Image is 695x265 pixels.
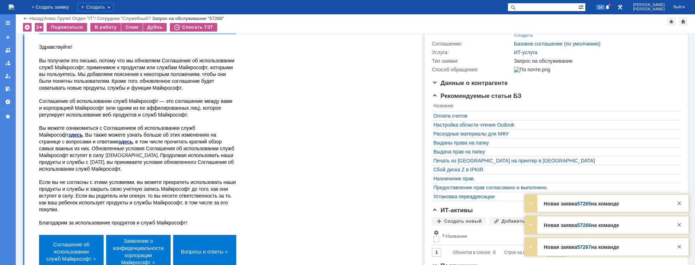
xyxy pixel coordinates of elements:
[453,250,491,255] span: Объектов в списке:
[9,131,206,151] p: Соглашение об использовании служб Майкрософт — это соглашение между вами и корпорацией Майкрософт...
[527,242,535,251] div: Развернуть
[433,185,676,190] a: Предоставление прав согласовано и выполнено.
[433,149,676,155] a: Выдача прав на папку
[577,244,591,250] a: 57267
[527,221,535,229] div: Развернуть
[433,167,676,172] a: Сбой диска Z в IPKIR
[433,176,676,181] a: Назначение прав.
[2,96,14,108] a: Настройки
[9,212,206,246] p: Если вы не согласны с этими условиями, вы можете прекратить использовать наши продукты и службы и...
[432,80,508,86] span: Данные о контрагенте
[453,248,543,257] i: Строк на странице:
[544,201,619,207] strong: Новая заявка на команде
[432,41,513,47] div: Соглашение:
[44,16,72,21] div: /
[2,57,14,69] a: Заявки в моей ответственности
[433,140,676,146] a: Выданы права на папку
[9,4,14,10] a: Перейти на домашнюю страницу
[97,16,152,21] div: /
[432,207,473,214] span: ИТ-активы
[433,113,676,119] a: Оплата счетов
[44,16,70,21] a: Атекс Групп
[77,3,114,11] div: Создать
[578,3,585,10] span: Расширенный поиск
[616,3,624,11] a: Перейти в интерфейс администратора
[577,222,591,228] a: 57266
[2,32,14,43] a: Создать заявку
[432,49,513,55] div: Услуга:
[441,228,677,245] th: Название
[675,221,684,229] div: Закрыть
[23,23,32,32] div: Удалить
[667,17,676,26] div: Добавить в избранное
[9,252,206,259] p: Благодарим за использование продуктов и служб Майкрософт!
[9,4,14,10] img: logo
[577,201,591,207] a: 57265
[432,93,522,99] span: Рекомендуемые статьи БЗ
[29,16,43,21] a: Назад
[9,5,49,14] img: Логотип Майкрософт
[43,15,44,21] div: |
[493,248,496,257] div: 0
[446,233,467,239] div: Название
[679,17,687,26] div: Сделать домашней страницей
[633,7,665,11] span: [PERSON_NAME]
[675,242,684,251] div: Закрыть
[35,23,43,32] div: Работа с массовостью
[432,102,677,112] th: Название
[596,5,605,10] span: 14
[72,16,97,21] div: /
[633,3,665,7] span: [PERSON_NAME]
[514,67,550,72] img: По почте.png
[152,16,224,21] div: Запрос на обслуживание "57266"
[2,44,14,56] a: Заявки на командах
[72,16,94,21] a: Отдел "IT"
[514,58,677,64] div: Запрос на обслуживание
[433,131,676,137] a: Расходные материалы для МФУ
[16,33,199,57] h1: Соглашение об использовании служб становится более понятным
[433,158,676,164] a: Печать из [GEOGRAPHIC_DATA] на принтер в [GEOGRAPHIC_DATA]
[432,58,513,64] div: Тип заявки:
[433,194,676,199] a: Установка переадресации
[514,49,537,55] a: ИТ-услуга
[88,171,103,178] a: здесь
[433,230,439,236] span: Настройки
[432,67,513,72] div: Способ обращения:
[2,70,14,82] a: Мои заявки
[9,157,206,205] p: Вы можете ознакомиться с Соглашением об использовании служб Майкрософт . Вы также можете узнать б...
[38,164,53,171] a: здесь
[2,83,14,95] a: Мои согласования
[544,244,619,250] strong: Новая заявка на команде
[514,32,533,38] div: Создать
[527,199,535,208] div: Развернуть
[544,222,619,228] strong: Новая заявка на команде
[97,16,149,21] a: Сотрудник "Служебный"
[514,41,600,47] a: Базовое соглашение (по умолчанию)
[9,76,206,124] p: Здравствуйте! Вы получили это письмо, потому что мы обновляем Соглашение об использовании служб М...
[433,122,676,128] a: Настройка области чтения Outlook
[675,199,684,208] div: Закрыть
